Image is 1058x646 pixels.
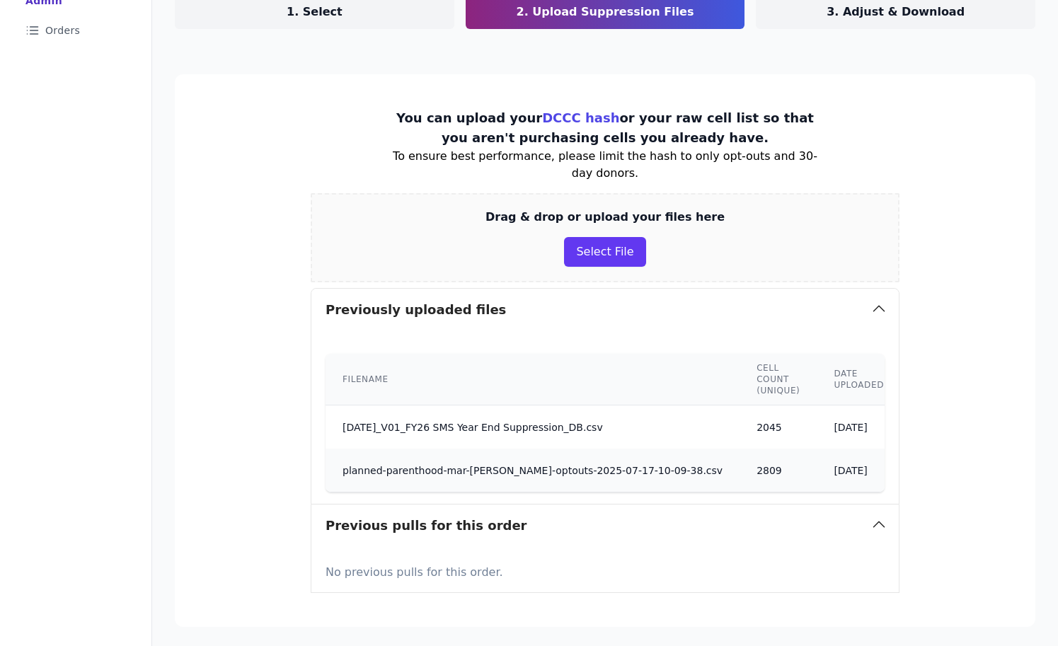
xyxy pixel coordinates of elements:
th: Cell count (unique) [740,354,817,405]
p: 3. Adjust & Download [827,4,965,21]
td: [DATE]_V01_FY26 SMS Year End Suppression_DB.csv [326,405,740,449]
button: Previous pulls for this order [311,504,899,547]
span: Orders [45,23,80,38]
td: [DATE] [817,405,901,449]
p: No previous pulls for this order. [326,558,885,581]
a: DCCC hash [542,110,619,125]
td: planned-parenthood-mar-[PERSON_NAME]-optouts-2025-07-17-10-09-38.csv [326,449,740,492]
p: 1. Select [287,4,343,21]
button: Previously uploaded files [311,289,899,331]
p: Drag & drop or upload your files here [485,209,725,226]
p: To ensure best performance, please limit the hash to only opt-outs and 30-day donors. [384,148,826,182]
th: Filename [326,354,740,405]
th: Date uploaded [817,354,901,405]
td: [DATE] [817,449,901,492]
button: Select File [564,237,645,267]
p: You can upload your or your raw cell list so that you aren't purchasing cells you already have. [384,108,826,148]
td: 2809 [740,449,817,492]
h3: Previous pulls for this order [326,516,527,536]
a: Orders [11,15,140,46]
p: 2. Upload Suppression Files [517,4,694,21]
td: 2045 [740,405,817,449]
h3: Previously uploaded files [326,300,506,320]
